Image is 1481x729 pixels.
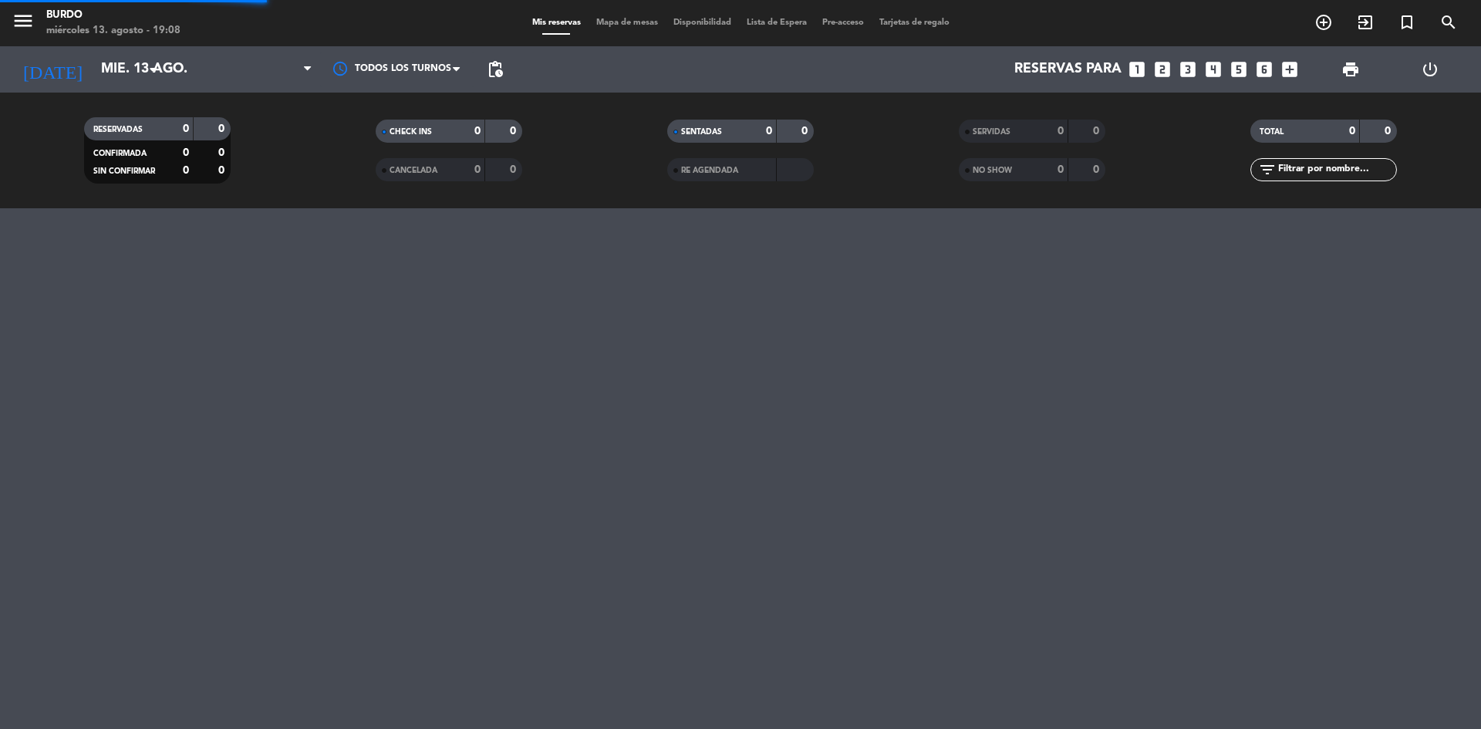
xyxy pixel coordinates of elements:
[1356,13,1375,32] i: exit_to_app
[1152,59,1172,79] i: looks_two
[474,164,481,175] strong: 0
[1314,13,1333,32] i: add_circle_outline
[218,147,228,158] strong: 0
[801,126,811,137] strong: 0
[1014,62,1122,77] span: Reservas para
[1439,13,1458,32] i: search
[525,19,589,27] span: Mis reservas
[218,123,228,134] strong: 0
[1421,60,1439,79] i: power_settings_new
[510,126,519,137] strong: 0
[486,60,504,79] span: pending_actions
[1385,126,1394,137] strong: 0
[183,165,189,176] strong: 0
[1398,13,1416,32] i: turned_in_not
[1341,60,1360,79] span: print
[46,8,180,23] div: Burdo
[739,19,815,27] span: Lista de Espera
[1203,59,1223,79] i: looks_4
[973,128,1010,136] span: SERVIDAS
[1093,164,1102,175] strong: 0
[510,164,519,175] strong: 0
[666,19,739,27] span: Disponibilidad
[93,126,143,133] span: RESERVADAS
[1260,128,1284,136] span: TOTAL
[46,23,180,39] div: miércoles 13. agosto - 19:08
[1349,126,1355,137] strong: 0
[143,60,162,79] i: arrow_drop_down
[681,128,722,136] span: SENTADAS
[1390,46,1469,93] div: LOG OUT
[872,19,957,27] span: Tarjetas de regalo
[1254,59,1274,79] i: looks_6
[1058,126,1064,137] strong: 0
[973,167,1012,174] span: NO SHOW
[12,9,35,32] i: menu
[766,126,772,137] strong: 0
[218,165,228,176] strong: 0
[815,19,872,27] span: Pre-acceso
[183,123,189,134] strong: 0
[12,9,35,38] button: menu
[1178,59,1198,79] i: looks_3
[589,19,666,27] span: Mapa de mesas
[12,52,93,86] i: [DATE]
[183,147,189,158] strong: 0
[1058,164,1064,175] strong: 0
[681,167,738,174] span: RE AGENDADA
[1258,160,1277,179] i: filter_list
[93,150,147,157] span: CONFIRMADA
[93,167,155,175] span: SIN CONFIRMAR
[1280,59,1300,79] i: add_box
[474,126,481,137] strong: 0
[390,167,437,174] span: CANCELADA
[1127,59,1147,79] i: looks_one
[1229,59,1249,79] i: looks_5
[1093,126,1102,137] strong: 0
[390,128,432,136] span: CHECK INS
[1277,161,1396,178] input: Filtrar por nombre...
